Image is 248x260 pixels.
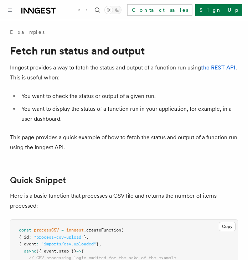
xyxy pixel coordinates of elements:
p: This page provides a quick example of how to fetch the status and output of a function run using ... [10,132,238,152]
span: } [96,241,99,246]
a: Quick Snippet [10,175,66,185]
span: { id [19,235,29,240]
span: ({ event [36,249,56,254]
button: Find something... [93,6,102,14]
p: Here is a basic function that processes a CSV file and returns the number of items processed: [10,191,238,211]
span: : [29,235,31,240]
span: => [76,249,81,254]
span: ( [121,228,124,233]
span: async [24,249,36,254]
span: { [81,249,84,254]
span: const [19,228,31,233]
a: Contact sales [127,4,192,16]
span: , [56,249,59,254]
span: step }) [59,249,76,254]
span: .createFunction [84,228,121,233]
span: : [36,241,39,246]
li: You want to display the status of a function run in your application, for example, in a user dash... [19,104,238,124]
span: = [61,228,64,233]
p: Inngest provides a way to fetch the status and output of a function run using . This is useful when: [10,63,238,83]
a: Examples [10,28,45,36]
button: Toggle navigation [6,6,14,14]
h1: Fetch run status and output [10,44,238,57]
span: , [86,235,89,240]
li: You want to check the status or output of a given run. [19,91,238,101]
span: processCSV [34,228,59,233]
span: { event [19,241,36,246]
span: "imports/csv.uploaded" [41,241,96,246]
button: Toggle dark mode [104,6,122,14]
span: , [99,241,101,246]
span: "process-csv-upload" [34,235,84,240]
button: Copy [219,222,236,231]
span: inngest [66,228,84,233]
span: } [84,235,86,240]
a: Sign Up [195,4,242,16]
a: the REST API [201,64,236,71]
